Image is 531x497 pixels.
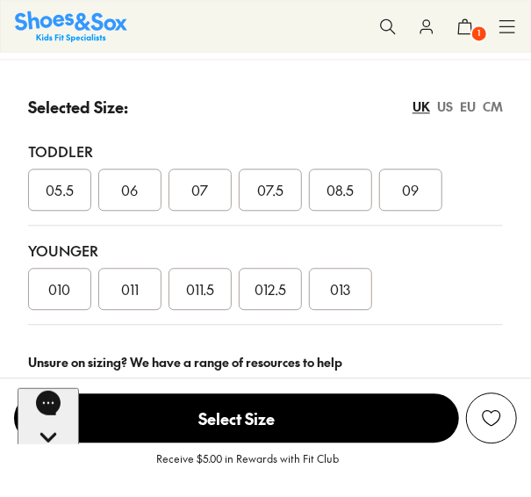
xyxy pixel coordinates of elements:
span: 07 [192,179,209,200]
span: Select Size [14,394,459,443]
span: 011.5 [186,278,214,299]
span: 07.5 [257,179,283,200]
div: EU [460,97,476,116]
span: 1 [470,25,488,42]
div: Unsure on sizing? We have a range of resources to help [28,353,503,371]
div: Toddler [28,140,503,162]
div: US [437,97,453,116]
span: 011 [121,278,139,299]
button: 1 [446,7,484,46]
button: Select Size [14,393,459,444]
div: UK [413,97,430,116]
a: Shoes & Sox [15,11,127,41]
p: Receive $5.00 in Rewards with Fit Club [157,451,340,483]
span: 013 [331,278,351,299]
span: 06 [122,179,139,200]
div: CM [483,97,503,116]
button: Add to Wishlist [466,393,517,444]
span: 05.5 [46,179,74,200]
div: Younger [28,240,503,261]
span: 09 [403,179,420,200]
span: 010 [49,278,71,299]
span: 08.5 [327,179,355,200]
p: Selected Size: [28,95,128,119]
span: 012.5 [255,278,286,299]
iframe: Gorgias live chat messenger [18,388,79,444]
img: SNS_Logo_Responsive.svg [15,11,127,41]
